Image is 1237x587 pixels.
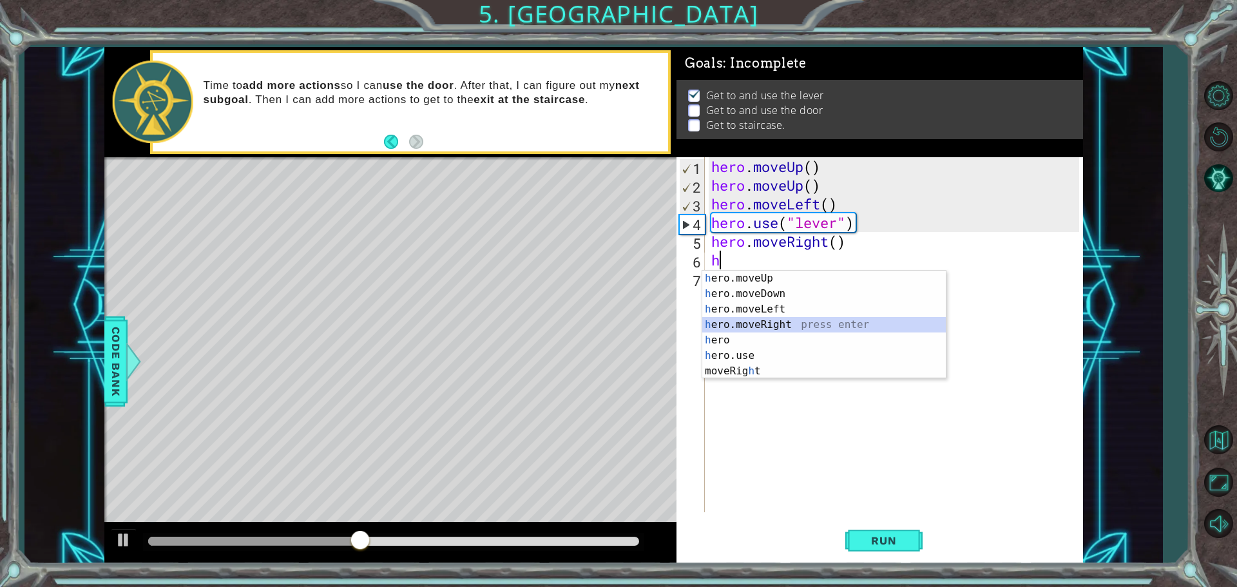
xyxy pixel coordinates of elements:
[706,103,823,117] p: Get to and use the door
[1200,77,1237,114] button: Level Options
[111,528,137,555] button: Ctrl + P: Play
[104,157,700,537] div: Level Map
[474,93,585,106] strong: exit at the staircase
[1200,118,1237,155] button: Restart Level
[1200,419,1237,462] a: Back to Map
[845,520,923,561] button: Shift+Enter: Run current code.
[679,234,705,253] div: 5
[680,197,705,215] div: 3
[384,135,409,149] button: Back
[1200,464,1237,501] button: Maximize Browser
[688,88,701,99] img: Check mark for checkbox
[1200,421,1237,459] button: Back to Map
[680,178,705,197] div: 2
[409,135,423,149] button: Next
[679,271,705,290] div: 7
[706,88,824,102] p: Get to and use the lever
[680,215,705,234] div: 4
[723,55,806,71] span: : Incomplete
[106,322,126,401] span: Code Bank
[1200,159,1237,197] button: AI Hint
[1200,505,1237,543] button: Mute
[204,79,640,106] strong: next subgoal
[680,159,705,178] div: 1
[679,253,705,271] div: 6
[243,79,341,91] strong: add more actions
[685,55,807,72] span: Goals
[858,534,909,547] span: Run
[706,118,785,132] p: Get to staircase.
[383,79,454,91] strong: use the door
[204,79,660,107] p: Time to so I can . After that, I can figure out my . Then I can add more actions to get to the .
